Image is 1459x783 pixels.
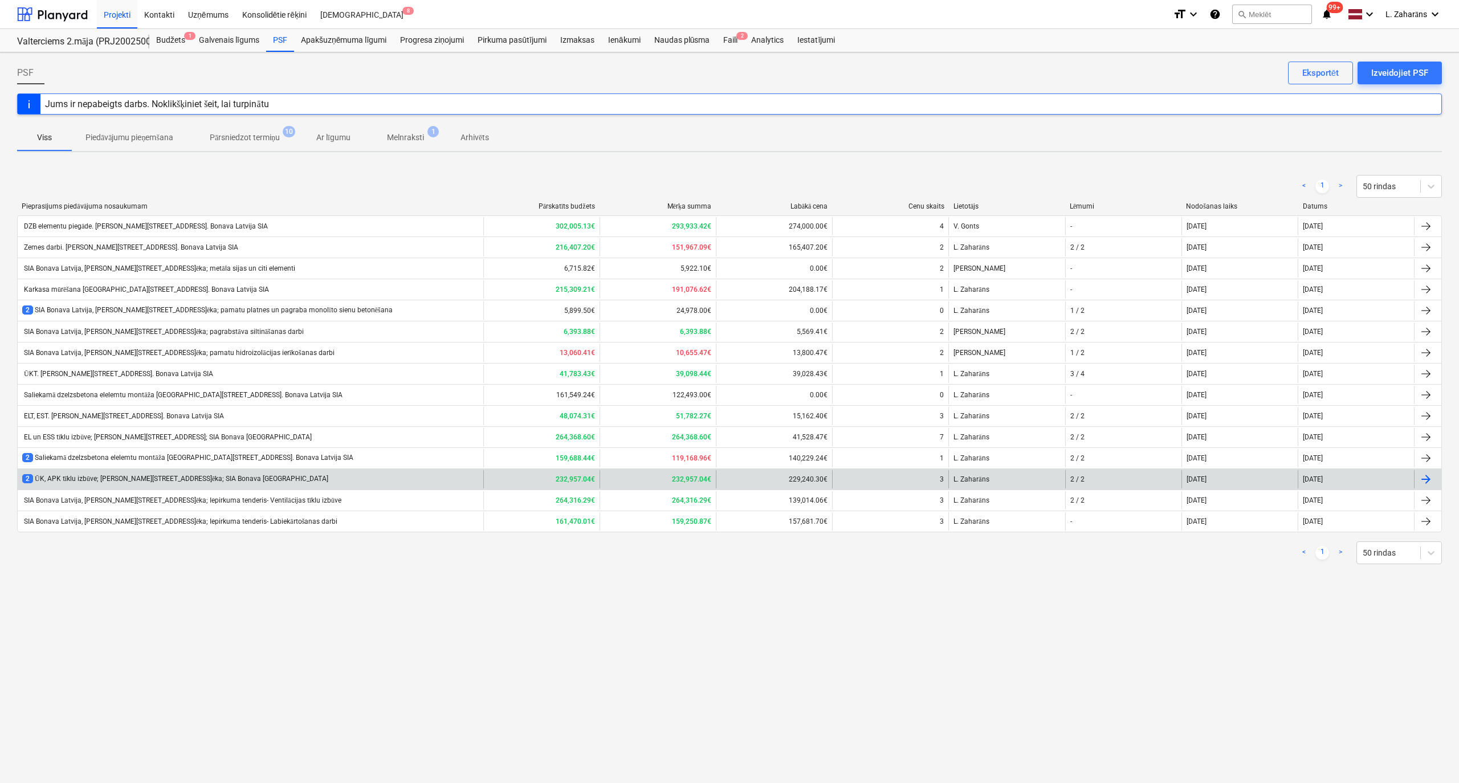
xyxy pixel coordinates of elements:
a: Next page [1334,180,1347,193]
b: 6,393.88€ [680,328,711,336]
b: 6,393.88€ [564,328,595,336]
a: Pirkuma pasūtījumi [471,29,553,52]
a: Next page [1334,546,1347,560]
a: Izmaksas [553,29,601,52]
div: [DATE] [1187,391,1207,399]
div: 161,549.24€ [483,386,600,404]
div: [DATE] [1303,264,1323,272]
div: 39,028.43€ [716,365,832,383]
div: 0.00€ [716,301,832,320]
div: Saliekamā dzelzsbetona elelemtu montāža [GEOGRAPHIC_DATA][STREET_ADDRESS]. Bonava Latvija SIA [22,453,353,463]
div: 5,569.41€ [716,323,832,341]
div: 7 [940,433,944,441]
div: 15,162.40€ [716,407,832,425]
span: 10 [283,126,295,137]
span: 2 [22,453,33,462]
div: EL un ESS tīklu izbūve; [PERSON_NAME][STREET_ADDRESS]; SIA Bonava [GEOGRAPHIC_DATA] [22,433,312,442]
div: L. Zaharāns [948,280,1065,299]
div: [DATE] [1187,475,1207,483]
b: 216,407.20€ [556,243,595,251]
div: V. Gonts [948,217,1065,235]
div: Galvenais līgums [192,29,266,52]
div: Lēmumi [1070,202,1177,211]
div: L. Zaharāns [948,512,1065,531]
div: [DATE] [1303,496,1323,504]
b: 10,655.47€ [676,349,711,357]
b: 159,250.87€ [672,517,711,525]
a: Apakšuzņēmuma līgumi [294,29,393,52]
a: Faili2 [716,29,744,52]
div: 2 [940,328,944,336]
b: 13,060.41€ [560,349,595,357]
div: 4 [940,222,944,230]
div: [DATE] [1187,328,1207,336]
div: 229,240.30€ [716,470,832,488]
div: [DATE] [1303,412,1323,420]
b: 264,368.60€ [556,433,595,441]
div: - [1070,391,1072,399]
button: Izveidojiet PSF [1358,62,1442,84]
div: - [1070,286,1072,293]
button: Eksportēt [1288,62,1353,84]
div: [DATE] [1187,222,1207,230]
div: SIA Bonava Latvija, [PERSON_NAME][STREET_ADDRESS]ēka; pamatu platnes un pagraba monolīto sienu be... [22,305,393,315]
p: Ar līgumu [316,132,351,144]
a: Previous page [1297,180,1311,193]
div: SIA Bonava Latvija, [PERSON_NAME][STREET_ADDRESS]ēka; pagrabstāva siltināšanas darbi [22,328,304,336]
div: 1 / 2 [1070,349,1085,357]
b: 293,933.42€ [672,222,711,230]
div: 2 / 2 [1070,433,1085,441]
p: Melnraksti [387,132,424,144]
a: PSF [266,29,294,52]
div: [DATE] [1187,517,1207,525]
div: [DATE] [1303,391,1323,399]
div: 139,014.06€ [716,491,832,509]
div: L. Zaharāns [948,491,1065,509]
div: 2 / 2 [1070,328,1085,336]
div: Valterciems 2.māja (PRJ2002500) - 2601936 [17,36,136,48]
div: 24,978.00€ [600,301,716,320]
div: SIA Bonava Latvija, [PERSON_NAME][STREET_ADDRESS]ēka; Iepirkuma tenderis- Labiekārtošanas darbi [22,517,337,526]
div: 2 [940,243,944,251]
div: 2 / 2 [1070,475,1085,483]
div: Ienākumi [601,29,647,52]
div: 5,899.50€ [483,301,600,320]
div: - [1070,222,1072,230]
div: 165,407.20€ [716,238,832,256]
div: L. Zaharāns [948,301,1065,320]
span: 2 [22,305,33,315]
div: [DATE] [1187,264,1207,272]
div: 2 [940,264,944,272]
div: 3 [940,517,944,525]
div: 2 / 2 [1070,412,1085,420]
div: Lietotājs [953,202,1061,211]
div: [DATE] [1303,475,1323,483]
div: [PERSON_NAME] [948,259,1065,278]
div: [DATE] [1303,243,1323,251]
div: [DATE] [1303,370,1323,378]
div: [DATE] [1187,243,1207,251]
div: [DATE] [1303,349,1323,357]
div: [DATE] [1187,433,1207,441]
a: Analytics [744,29,790,52]
p: Viss [31,132,58,144]
b: 159,688.44€ [556,454,595,462]
div: 140,229.24€ [716,449,832,467]
div: [DATE] [1187,370,1207,378]
div: [DATE] [1303,433,1323,441]
div: - [1070,264,1072,272]
div: L. Zaharāns [948,386,1065,404]
div: ELT, EST. [PERSON_NAME][STREET_ADDRESS]. Bonava Latvija SIA [22,412,224,420]
span: 2 [22,474,33,483]
div: [DATE] [1187,307,1207,315]
b: 41,783.43€ [560,370,595,378]
b: 264,368.60€ [672,433,711,441]
div: 5,922.10€ [600,259,716,278]
div: [DATE] [1187,454,1207,462]
iframe: Chat Widget [1402,728,1459,783]
div: SIA Bonava Latvija, [PERSON_NAME][STREET_ADDRESS]ēka; Iepirkuma tenderis- Ventilācijas tīklu izbūve [22,496,341,505]
div: Iestatījumi [790,29,842,52]
b: 51,782.27€ [676,412,711,420]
